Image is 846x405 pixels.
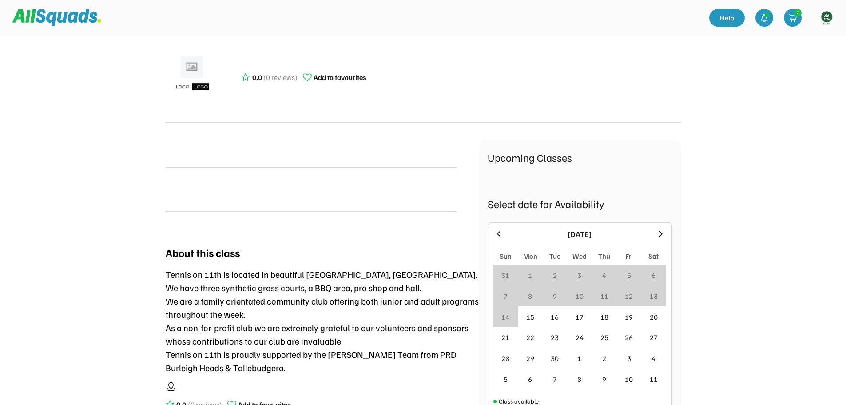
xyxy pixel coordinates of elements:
[549,251,560,261] div: Tue
[252,72,262,83] div: 0.0
[553,291,557,301] div: 9
[600,332,608,343] div: 25
[488,149,672,165] div: Upcoming Classes
[598,251,610,261] div: Thu
[648,251,659,261] div: Sat
[528,270,532,281] div: 1
[600,312,608,322] div: 18
[625,312,633,322] div: 19
[818,9,835,27] img: https%3A%2F%2F94044dc9e5d3b3599ffa5e2d56a015ce.cdn.bubble.io%2Ff1734594230631x534612339345057700%...
[576,291,584,301] div: 10
[523,251,537,261] div: Mon
[794,9,801,16] div: 2
[12,9,101,26] img: Squad%20Logo.svg
[263,72,298,83] div: (0 reviews)
[760,13,769,22] img: bell-03%20%281%29.svg
[650,374,658,385] div: 11
[627,353,631,364] div: 3
[551,353,559,364] div: 30
[650,291,658,301] div: 13
[526,353,534,364] div: 29
[488,196,672,212] div: Select date for Availability
[526,312,534,322] div: 15
[572,251,587,261] div: Wed
[650,332,658,343] div: 27
[501,270,509,281] div: 31
[501,332,509,343] div: 21
[651,353,655,364] div: 4
[528,291,532,301] div: 8
[504,291,508,301] div: 7
[577,374,581,385] div: 8
[788,13,797,22] img: shopping-cart-01%20%281%29.svg
[553,374,557,385] div: 7
[576,332,584,343] div: 24
[709,9,745,27] a: Help
[602,270,606,281] div: 4
[650,312,658,322] div: 20
[551,312,559,322] div: 16
[627,270,631,281] div: 5
[577,270,581,281] div: 3
[625,291,633,301] div: 12
[526,332,534,343] div: 22
[528,374,532,385] div: 6
[602,353,606,364] div: 2
[166,245,240,261] div: About this class
[651,270,655,281] div: 6
[166,268,479,374] div: Tennis on 11th is located in beautiful [GEOGRAPHIC_DATA], [GEOGRAPHIC_DATA]. We have three synthe...
[170,52,214,97] img: ui-kit-placeholders-product-5_1200x.webp
[625,251,633,261] div: Fri
[166,179,187,200] img: yH5BAEAAAAALAAAAAABAAEAAAIBRAA7
[625,332,633,343] div: 26
[553,270,557,281] div: 2
[501,353,509,364] div: 28
[600,291,608,301] div: 11
[551,332,559,343] div: 23
[501,312,509,322] div: 14
[508,228,651,240] div: [DATE]
[625,374,633,385] div: 10
[576,312,584,322] div: 17
[504,374,508,385] div: 5
[314,72,366,83] div: Add to favourites
[577,353,581,364] div: 1
[500,251,512,261] div: Sun
[602,374,606,385] div: 9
